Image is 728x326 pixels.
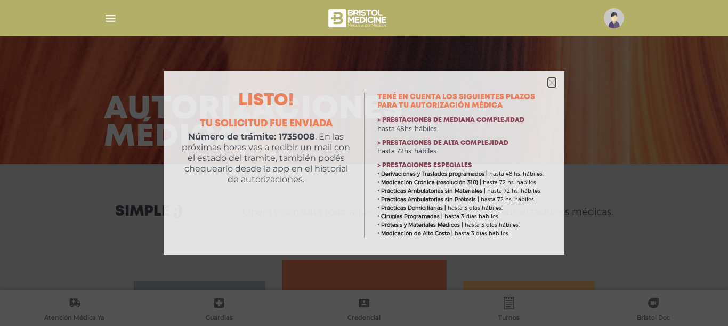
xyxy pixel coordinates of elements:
[181,93,351,110] h2: Listo!
[181,118,351,130] h4: Tu solicitud fue enviada
[455,230,509,237] span: hasta 3 días hábiles.
[381,170,488,177] b: Derivaciones y Traslados programados |
[377,93,547,111] h3: Tené en cuenta los siguientes plazos para tu autorización médica
[381,230,453,237] b: Medicación de Alto Costo |
[381,205,446,211] b: Prácticas Domiciliarias |
[381,213,443,220] b: Cirugías Programadas |
[377,140,547,147] h4: > Prestaciones de alta complejidad
[381,188,486,194] b: Prácticas Ambulatorias sin Materiales |
[483,179,537,186] span: hasta 72 hs. hábiles.
[377,125,547,133] p: hasta 48hs. hábiles.
[377,147,547,156] p: hasta 72hs. hábiles.
[381,196,479,203] b: Prácticas Ambulatorias sin Prótesis |
[377,162,547,169] h4: > Prestaciones especiales
[465,222,520,229] span: hasta 3 días hábiles.
[377,117,547,124] h4: > Prestaciones de mediana complejidad
[181,132,351,185] p: . En las próximas horas vas a recibir un mail con el estado del tramite, también podés chequearlo...
[381,179,481,186] b: Medicación Crónica (resolución 310) |
[481,196,535,203] span: hasta 72 hs. hábiles.
[489,170,544,177] span: hasta 48 hs. hábiles.
[381,222,463,229] b: Prótesis y Materiales Médicos |
[188,132,315,142] b: Número de trámite: 1735008
[487,188,541,194] span: hasta 72 hs. hábiles.
[444,213,499,220] span: hasta 3 días hábiles.
[448,205,503,211] span: hasta 3 días hábiles.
